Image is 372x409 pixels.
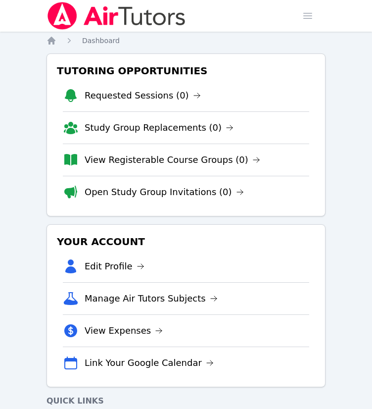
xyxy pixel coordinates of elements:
a: Open Study Group Invitations (0) [85,185,244,199]
img: Air Tutors [46,2,186,30]
span: Dashboard [82,37,120,45]
a: Study Group Replacements (0) [85,121,233,135]
a: Requested Sessions (0) [85,89,201,102]
a: Edit Profile [85,259,144,273]
h4: Quick Links [46,395,325,407]
nav: Breadcrumb [46,36,325,46]
a: Manage Air Tutors Subjects [85,292,218,306]
a: Link Your Google Calendar [85,356,214,370]
a: View Registerable Course Groups (0) [85,153,260,167]
h3: Your Account [55,233,317,251]
a: View Expenses [85,324,163,338]
a: Dashboard [82,36,120,46]
h3: Tutoring Opportunities [55,62,317,80]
